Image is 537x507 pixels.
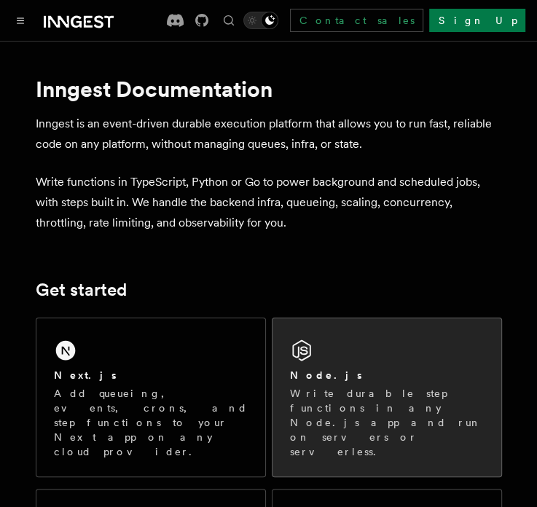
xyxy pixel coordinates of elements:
[272,318,502,477] a: Node.jsWrite durable step functions in any Node.js app and run on servers or serverless.
[220,12,238,29] button: Find something...
[36,318,266,477] a: Next.jsAdd queueing, events, crons, and step functions to your Next app on any cloud provider.
[36,114,502,154] p: Inngest is an event-driven durable execution platform that allows you to run fast, reliable code ...
[290,386,484,459] p: Write durable step functions in any Node.js app and run on servers or serverless.
[290,368,362,382] h2: Node.js
[429,9,525,32] a: Sign Up
[290,9,423,32] a: Contact sales
[54,368,117,382] h2: Next.js
[36,76,502,102] h1: Inngest Documentation
[36,172,502,233] p: Write functions in TypeScript, Python or Go to power background and scheduled jobs, with steps bu...
[36,280,127,300] a: Get started
[54,386,248,459] p: Add queueing, events, crons, and step functions to your Next app on any cloud provider.
[243,12,278,29] button: Toggle dark mode
[12,12,29,29] button: Toggle navigation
